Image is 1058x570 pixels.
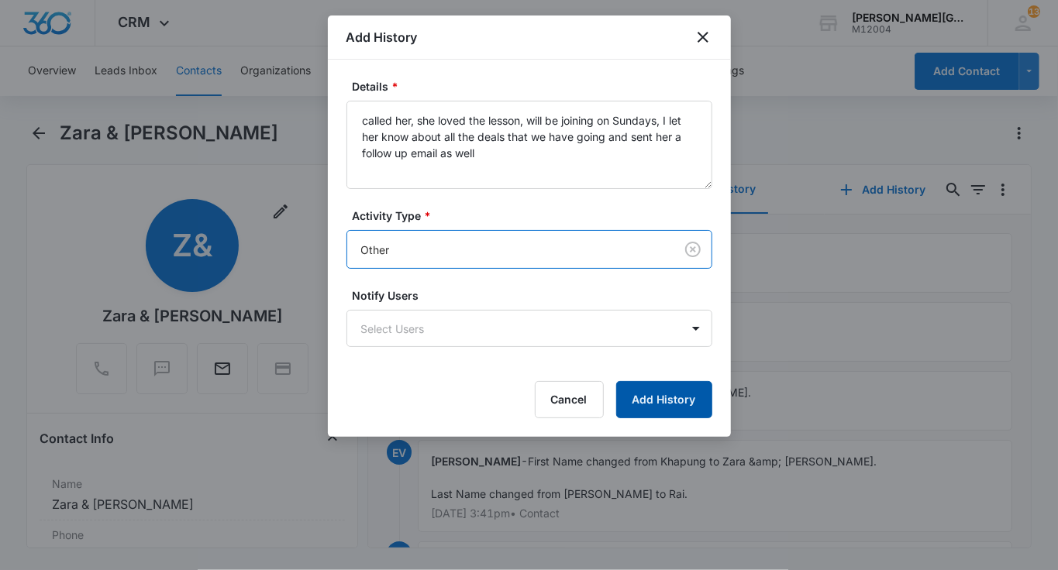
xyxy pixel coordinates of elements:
[353,78,719,94] label: Details
[681,237,705,262] button: Clear
[535,381,604,418] button: Cancel
[353,208,719,224] label: Activity Type
[353,287,719,304] label: Notify Users
[694,28,712,46] button: close
[346,28,418,46] h1: Add History
[346,101,712,189] textarea: called her, she loved the lesson, will be joining on Sundays, I let her know about all the deals ...
[616,381,712,418] button: Add History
